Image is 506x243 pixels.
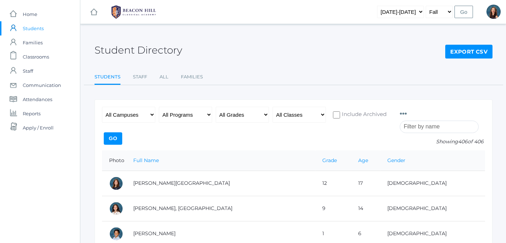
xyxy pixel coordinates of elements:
[23,7,37,21] span: Home
[126,171,315,196] td: [PERSON_NAME][GEOGRAPHIC_DATA]
[109,201,123,216] div: Phoenix Abdulla
[107,3,160,21] img: 1_BHCALogos-05.png
[445,45,492,59] a: Export CSV
[23,64,33,78] span: Staff
[23,35,43,50] span: Families
[23,92,52,106] span: Attendances
[322,157,337,164] a: Grade
[358,157,368,164] a: Age
[133,157,159,164] a: Full Name
[23,78,61,92] span: Communication
[333,111,340,118] input: Include Archived
[458,138,468,145] span: 406
[23,106,41,121] span: Reports
[95,70,120,85] a: Students
[95,45,182,56] h2: Student Directory
[23,121,54,135] span: Apply / Enroll
[104,132,122,145] input: Go
[133,70,147,84] a: Staff
[351,196,380,221] td: 14
[387,157,405,164] a: Gender
[315,196,351,221] td: 9
[340,110,387,119] span: Include Archived
[23,50,49,64] span: Classrooms
[160,70,168,84] a: All
[380,171,485,196] td: [DEMOGRAPHIC_DATA]
[454,6,473,18] input: Go
[315,171,351,196] td: 12
[109,176,123,190] div: Charlotte Abdulla
[400,121,479,133] input: Filter by name
[351,171,380,196] td: 17
[23,21,44,35] span: Students
[126,196,315,221] td: [PERSON_NAME], [GEOGRAPHIC_DATA]
[380,196,485,221] td: [DEMOGRAPHIC_DATA]
[486,5,501,19] div: Hilary Erickson
[181,70,203,84] a: Families
[102,150,126,171] th: Photo
[109,227,123,241] div: Dominic Abrea
[400,138,485,145] p: Showing of 406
